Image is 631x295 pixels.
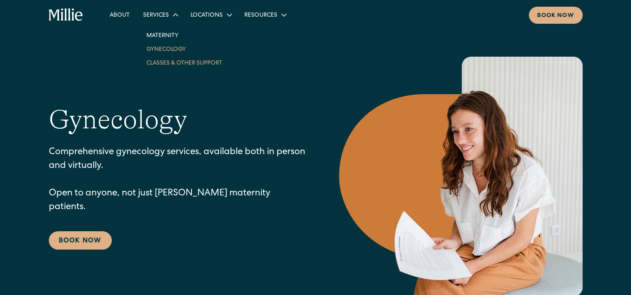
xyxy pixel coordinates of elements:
a: Gynecology [140,42,229,56]
h1: Gynecology [49,104,187,136]
a: Book Now [49,231,112,250]
div: Services [143,11,169,20]
nav: Services [136,22,232,76]
div: Services [136,8,184,22]
a: Classes & Other Support [140,56,229,70]
div: Locations [191,11,223,20]
a: home [49,8,83,22]
p: Comprehensive gynecology services, available both in person and virtually. Open to anyone, not ju... [49,146,306,215]
div: Locations [184,8,238,22]
a: Book now [529,7,583,24]
div: Resources [238,8,292,22]
a: About [103,8,136,22]
div: Resources [244,11,277,20]
div: Book now [537,12,574,20]
a: Maternity [140,28,229,42]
